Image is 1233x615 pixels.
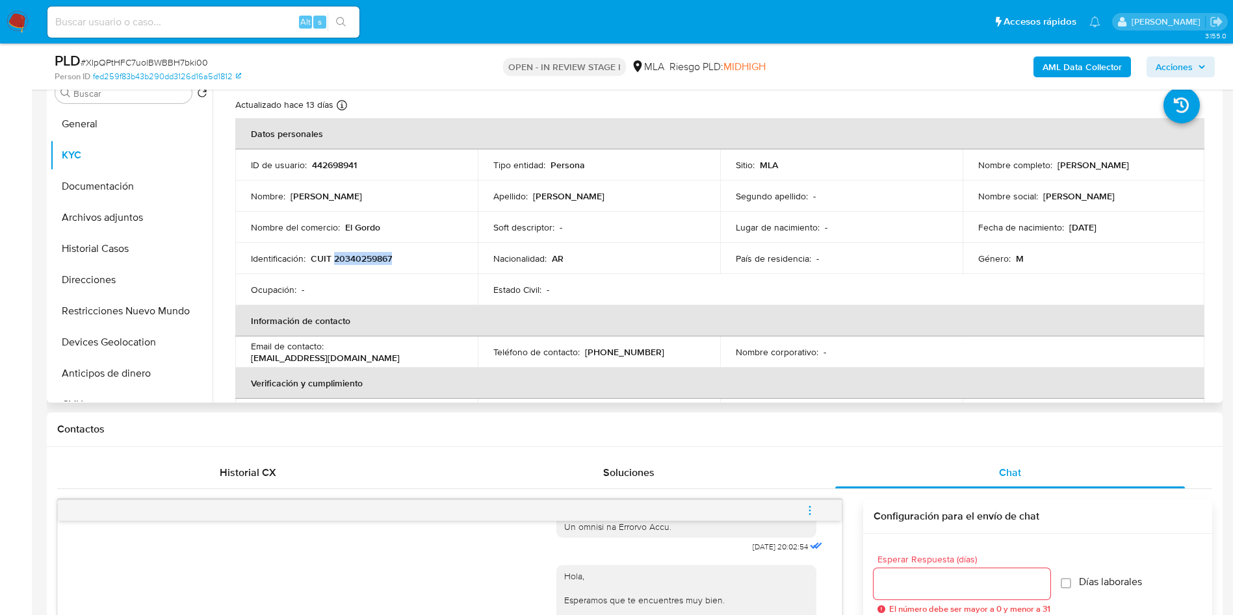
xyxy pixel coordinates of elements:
[300,16,311,28] span: Alt
[736,159,755,171] p: Sitio :
[889,605,1050,614] span: El número debe ser mayor a 0 y menor a 31
[1016,253,1024,264] p: M
[50,295,213,327] button: Restricciones Nuevo Mundo
[978,190,1038,202] p: Nombre social :
[1205,31,1227,41] span: 3.155.0
[824,346,826,358] p: -
[825,221,827,233] p: -
[552,253,564,264] p: AR
[503,58,626,76] p: OPEN - IN REVIEW STAGE I
[669,60,766,74] span: Riesgo PLD:
[251,221,340,233] p: Nombre del comercio :
[251,284,296,295] p: Ocupación :
[50,327,213,358] button: Devices Geolocation
[560,221,562,233] p: -
[311,253,392,264] p: CUIT 20340259867
[81,56,208,69] span: # XIpQPtHFC7uolBWBBH7bki00
[291,190,362,202] p: [PERSON_NAME]
[874,510,1202,523] h3: Configuración para el envío de chat
[50,108,213,140] button: General
[493,190,528,202] p: Apellido :
[57,423,1212,436] h1: Contactos
[345,221,380,233] p: El Gordo
[493,159,545,171] p: Tipo entidad :
[1210,15,1223,29] a: Salir
[736,253,811,264] p: País de residencia :
[55,50,81,71] b: PLD
[60,88,71,98] button: Buscar
[55,71,90,82] b: Person ID
[603,465,655,480] span: Soluciones
[978,253,1011,264] p: Género :
[816,253,819,264] p: -
[302,284,304,295] p: -
[197,88,207,102] button: Volver al orden por defecto
[251,253,305,264] p: Identificación :
[47,14,359,31] input: Buscar usuario o caso...
[1058,159,1129,171] p: [PERSON_NAME]
[877,555,1054,564] span: Esperar Respuesta (días)
[631,60,664,74] div: MLA
[235,305,1204,336] th: Información de contacto
[1061,578,1071,588] input: Días laborales
[547,284,549,295] p: -
[235,99,333,111] p: Actualizado hace 13 días
[1043,190,1115,202] p: [PERSON_NAME]
[1147,56,1215,77] button: Acciones
[874,575,1050,592] input: days_to_wait
[251,340,324,352] p: Email de contacto :
[723,59,766,74] span: MIDHIGH
[493,284,541,295] p: Estado Civil :
[1033,56,1131,77] button: AML Data Collector
[533,190,604,202] p: [PERSON_NAME]
[1004,15,1076,29] span: Accesos rápidos
[1043,56,1122,77] b: AML Data Collector
[220,465,276,480] span: Historial CX
[493,253,547,264] p: Nacionalidad :
[50,358,213,389] button: Anticipos de dinero
[50,140,213,171] button: KYC
[318,16,322,28] span: s
[50,171,213,202] button: Documentación
[312,159,357,171] p: 442698941
[50,389,213,420] button: CVU
[1069,221,1097,233] p: [DATE]
[93,71,241,82] a: fed259f83b43b290dd3126d16a5d1812
[73,88,187,99] input: Buscar
[978,221,1064,233] p: Fecha de nacimiento :
[999,465,1021,480] span: Chat
[760,159,778,171] p: MLA
[736,221,820,233] p: Lugar de nacimiento :
[50,202,213,233] button: Archivos adjuntos
[978,159,1052,171] p: Nombre completo :
[753,542,808,552] span: [DATE] 20:02:54
[1132,16,1205,28] p: mariaeugenia.sanchez@mercadolibre.com
[235,118,1204,149] th: Datos personales
[235,368,1204,399] th: Verificación y cumplimiento
[736,190,808,202] p: Segundo apellido :
[1089,16,1100,27] a: Notificaciones
[788,495,831,526] button: menu-action
[736,346,818,358] p: Nombre corporativo :
[1156,56,1193,77] span: Acciones
[251,159,307,171] p: ID de usuario :
[50,264,213,295] button: Direcciones
[328,13,354,31] button: search-icon
[493,221,554,233] p: Soft descriptor :
[1079,575,1142,588] span: Días laborales
[251,352,400,364] p: [EMAIL_ADDRESS][DOMAIN_NAME]
[551,159,585,171] p: Persona
[251,190,285,202] p: Nombre :
[493,346,580,358] p: Teléfono de contacto :
[50,233,213,264] button: Historial Casos
[813,190,816,202] p: -
[585,346,664,358] p: [PHONE_NUMBER]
